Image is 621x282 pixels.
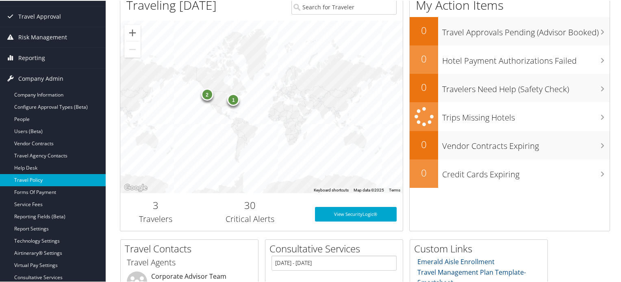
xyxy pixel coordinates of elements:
[197,213,303,224] h3: Critical Alerts
[269,241,403,255] h2: Consultative Services
[410,165,438,179] h2: 0
[126,213,185,224] h3: Travelers
[389,187,400,192] a: Terms (opens in new tab)
[410,51,438,65] h2: 0
[410,73,610,101] a: 0Travelers Need Help (Safety Check)
[442,136,610,151] h3: Vendor Contracts Expiring
[201,88,213,100] div: 2
[127,256,252,267] h3: Travel Agents
[124,41,141,57] button: Zoom out
[410,137,438,151] h2: 0
[122,182,149,192] a: Open this area in Google Maps (opens a new window)
[315,206,397,221] a: View SecurityLogic®
[410,45,610,73] a: 0Hotel Payment Authorizations Failed
[410,16,610,45] a: 0Travel Approvals Pending (Advisor Booked)
[410,130,610,159] a: 0Vendor Contracts Expiring
[354,187,384,192] span: Map data ©2025
[227,93,239,105] div: 1
[442,50,610,66] h3: Hotel Payment Authorizations Failed
[18,68,63,88] span: Company Admin
[442,79,610,94] h3: Travelers Need Help (Safety Check)
[442,164,610,179] h3: Credit Cards Expiring
[417,256,495,265] a: Emerald Aisle Enrollment
[18,47,45,67] span: Reporting
[314,187,349,192] button: Keyboard shortcuts
[410,23,438,37] h2: 0
[414,241,547,255] h2: Custom Links
[125,241,258,255] h2: Travel Contacts
[410,159,610,187] a: 0Credit Cards Expiring
[18,6,61,26] span: Travel Approval
[442,22,610,37] h3: Travel Approvals Pending (Advisor Booked)
[410,80,438,93] h2: 0
[18,26,67,47] span: Risk Management
[126,198,185,211] h2: 3
[122,182,149,192] img: Google
[442,107,610,123] h3: Trips Missing Hotels
[124,24,141,40] button: Zoom in
[197,198,303,211] h2: 30
[410,101,610,130] a: Trips Missing Hotels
